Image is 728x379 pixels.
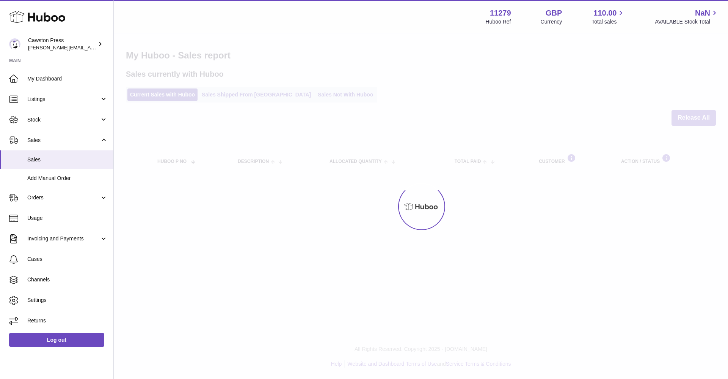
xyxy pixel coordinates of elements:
[27,175,108,182] span: Add Manual Order
[27,194,100,201] span: Orders
[27,156,108,163] span: Sales
[27,75,108,82] span: My Dashboard
[591,8,625,25] a: 110.00 Total sales
[490,8,511,18] strong: 11279
[655,8,719,25] a: NaN AVAILABLE Stock Total
[695,8,710,18] span: NaN
[27,297,108,304] span: Settings
[9,333,104,347] a: Log out
[593,8,617,18] span: 110.00
[27,137,100,144] span: Sales
[27,96,100,103] span: Listings
[591,18,625,25] span: Total sales
[486,18,511,25] div: Huboo Ref
[27,215,108,222] span: Usage
[27,317,108,324] span: Returns
[541,18,562,25] div: Currency
[27,276,108,283] span: Channels
[28,37,96,51] div: Cawston Press
[27,256,108,263] span: Cases
[27,235,100,242] span: Invoicing and Payments
[28,44,193,51] span: [PERSON_NAME][EMAIL_ADDRESS][PERSON_NAME][DOMAIN_NAME]
[9,38,20,50] img: thomas.carson@cawstonpress.com
[655,18,719,25] span: AVAILABLE Stock Total
[27,116,100,123] span: Stock
[546,8,562,18] strong: GBP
